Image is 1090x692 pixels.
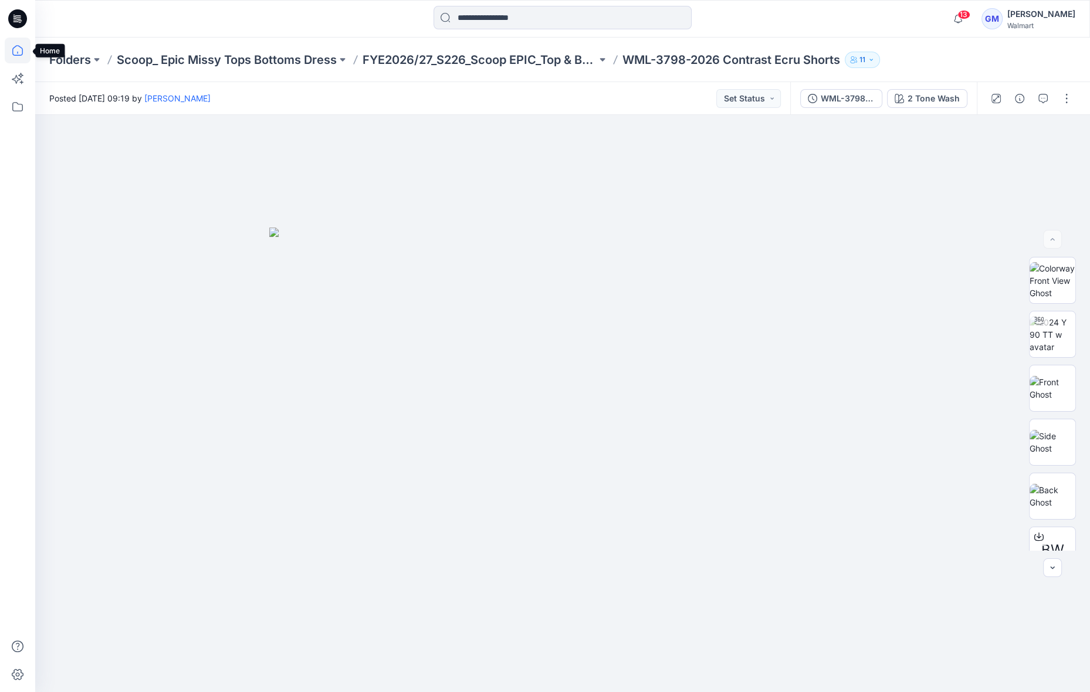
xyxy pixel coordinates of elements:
img: Colorway Front View Ghost [1030,262,1075,299]
a: [PERSON_NAME] [144,93,211,103]
a: FYE2026/27_S226_Scoop EPIC_Top & Bottom [363,52,597,68]
div: GM [981,8,1003,29]
img: Back Ghost [1030,484,1075,508]
p: WML-3798-2026 Contrast Ecru Shorts [622,52,840,68]
span: Posted [DATE] 09:19 by [49,92,211,104]
span: BW [1041,540,1064,561]
div: WML-3798-2026_Rev1_Contrast Ecru Shorts_Full Colorway [821,92,875,105]
img: Front Ghost [1030,376,1075,401]
img: eyJhbGciOiJIUzI1NiIsImtpZCI6IjAiLCJzbHQiOiJzZXMiLCJ0eXAiOiJKV1QifQ.eyJkYXRhIjp7InR5cGUiOiJzdG9yYW... [269,228,856,692]
p: 11 [859,53,865,66]
span: 13 [957,10,970,19]
div: 2 Tone Wash [908,92,960,105]
button: WML-3798-2026_Rev1_Contrast Ecru Shorts_Full Colorway [800,89,882,108]
button: Details [1010,89,1029,108]
img: Side Ghost [1030,430,1075,454]
a: Scoop_ Epic Missy Tops Bottoms Dress [117,52,337,68]
div: [PERSON_NAME] [1007,7,1075,21]
button: 2 Tone Wash [887,89,967,108]
a: Folders [49,52,91,68]
div: Walmart [1007,21,1075,30]
img: 2024 Y 90 TT w avatar [1030,316,1075,353]
button: 11 [845,52,880,68]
